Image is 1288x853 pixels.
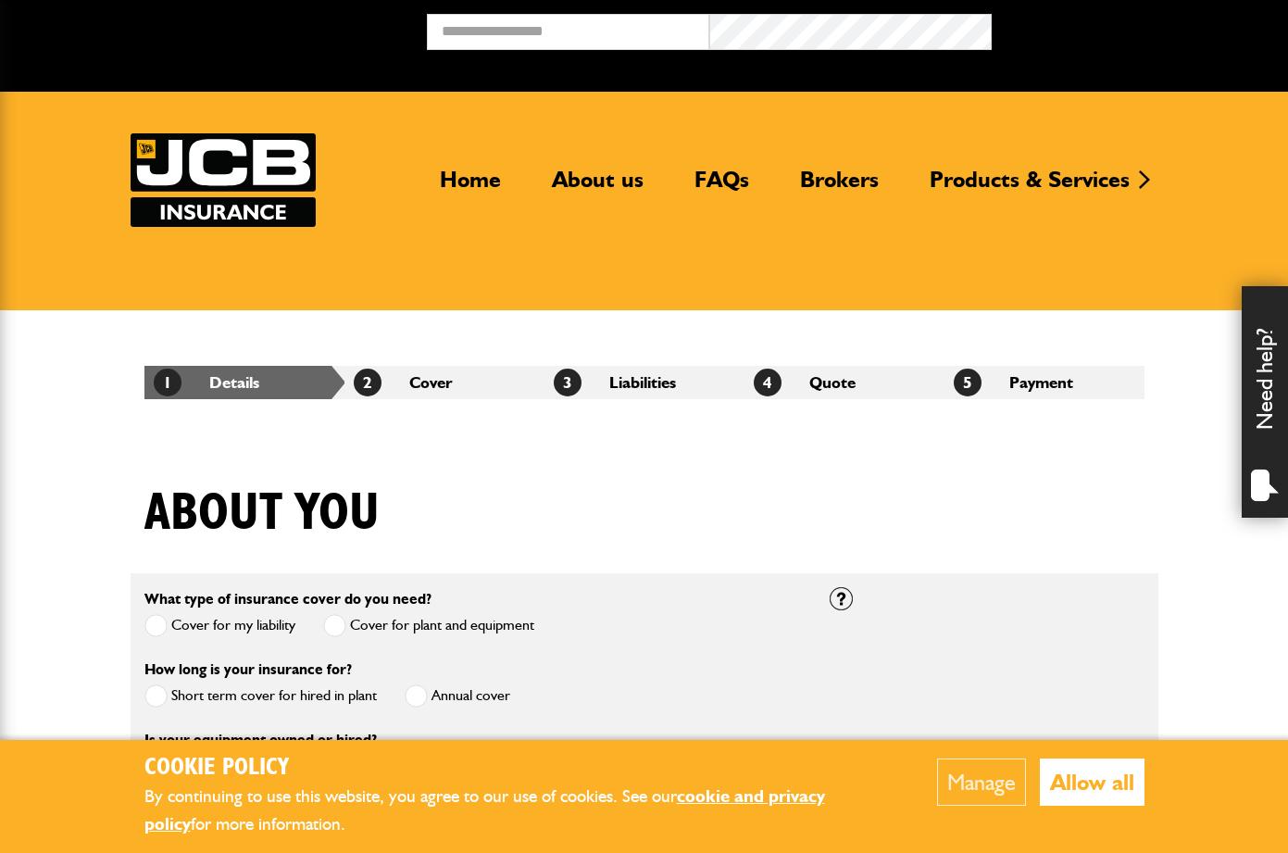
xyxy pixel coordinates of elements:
label: Is your equipment owned or hired? [144,733,377,747]
label: Cover for my liability [144,614,295,637]
a: cookie and privacy policy [144,785,825,835]
label: Annual cover [405,684,510,708]
h2: Cookie Policy [144,754,881,783]
a: FAQs [681,166,763,208]
li: Payment [944,366,1144,399]
button: Manage [937,759,1026,806]
span: 5 [954,369,982,396]
a: Brokers [786,166,893,208]
button: Allow all [1040,759,1144,806]
span: 1 [154,369,181,396]
label: Cover for plant and equipment [323,614,534,637]
img: JCB Insurance Services logo [131,133,316,227]
div: Need help? [1242,286,1288,518]
a: Home [426,166,515,208]
li: Liabilities [544,366,744,399]
label: Short term cover for hired in plant [144,684,377,708]
p: By continuing to use this website, you agree to our use of cookies. See our for more information. [144,783,881,839]
a: JCB Insurance Services [131,133,316,227]
li: Quote [744,366,944,399]
span: 4 [754,369,782,396]
span: 3 [554,369,581,396]
button: Broker Login [992,14,1274,43]
label: What type of insurance cover do you need? [144,592,431,607]
li: Details [144,366,344,399]
a: About us [538,166,657,208]
label: How long is your insurance for? [144,662,352,677]
li: Cover [344,366,544,399]
span: 2 [354,369,381,396]
h1: About you [144,483,380,545]
a: Products & Services [916,166,1144,208]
